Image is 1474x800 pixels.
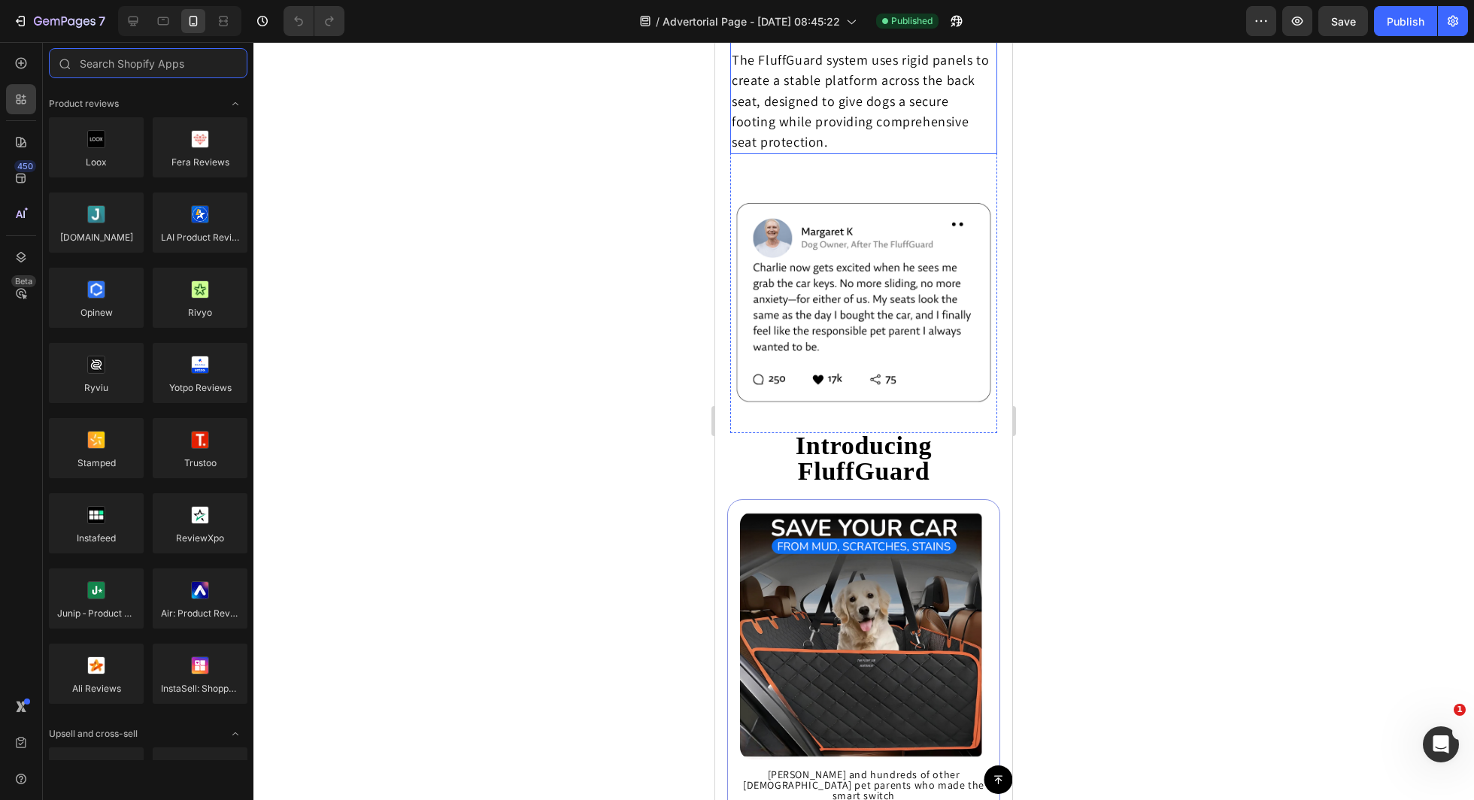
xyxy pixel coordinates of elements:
[11,275,36,287] div: Beta
[223,722,247,746] span: Toggle open
[49,48,247,78] input: Search Shopify Apps
[1454,704,1466,716] span: 1
[1374,6,1437,36] button: Publish
[49,97,119,111] span: Product reviews
[663,14,840,29] span: Advertorial Page - [DATE] 08:45:22
[284,6,344,36] div: Undo/Redo
[49,727,138,741] span: Upsell and cross-sell
[715,42,1012,800] iframe: Design area
[6,6,112,36] button: 7
[1423,726,1459,762] iframe: Intercom live chat
[223,92,247,116] span: Toggle open
[14,160,36,172] div: 450
[656,14,660,29] span: /
[1331,15,1356,28] span: Save
[891,14,933,28] span: Published
[1387,14,1424,29] div: Publish
[1318,6,1368,36] button: Save
[99,12,105,30] p: 7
